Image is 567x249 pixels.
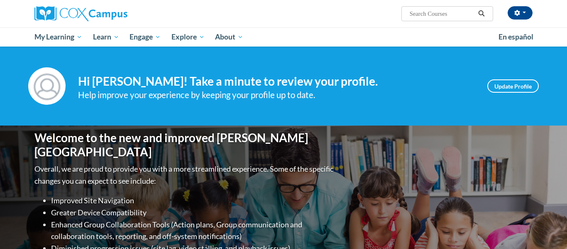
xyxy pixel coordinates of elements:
[215,32,243,42] span: About
[508,6,533,20] button: Account Settings
[409,9,475,19] input: Search Courses
[487,79,539,93] a: Update Profile
[34,131,335,159] h1: Welcome to the new and improved [PERSON_NAME][GEOGRAPHIC_DATA]
[534,216,560,242] iframe: Button to launch messaging window
[88,27,125,47] a: Learn
[28,67,66,105] img: Profile Image
[475,9,488,19] button: Search
[171,32,205,42] span: Explore
[22,27,545,47] div: Main menu
[34,32,82,42] span: My Learning
[499,32,533,41] span: En español
[51,219,335,243] li: Enhanced Group Collaboration Tools (Action plans, Group communication and collaboration tools, re...
[78,88,475,102] div: Help improve your experience by keeping your profile up to date.
[34,163,335,187] p: Overall, we are proud to provide you with a more streamlined experience. Some of the specific cha...
[51,207,335,219] li: Greater Device Compatibility
[124,27,166,47] a: Engage
[210,27,249,47] a: About
[51,195,335,207] li: Improved Site Navigation
[29,27,88,47] a: My Learning
[493,28,539,46] a: En español
[34,6,192,21] a: Cox Campus
[34,6,127,21] img: Cox Campus
[93,32,119,42] span: Learn
[78,74,475,89] h4: Hi [PERSON_NAME]! Take a minute to review your profile.
[130,32,161,42] span: Engage
[166,27,210,47] a: Explore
